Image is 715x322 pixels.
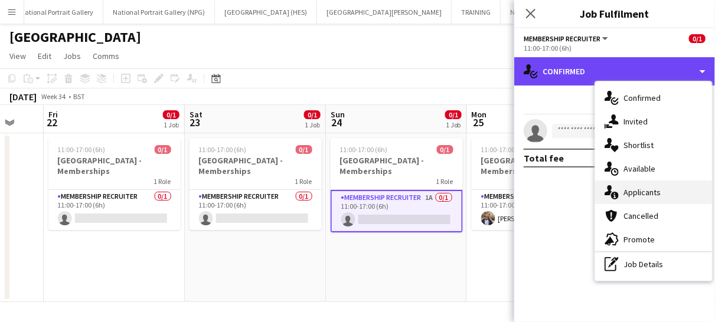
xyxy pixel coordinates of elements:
[48,155,181,176] h3: [GEOGRAPHIC_DATA] - Memberships
[331,109,345,120] span: Sun
[88,48,124,64] a: Comms
[331,190,463,232] app-card-role: Membership Recruiter1A0/111:00-17:00 (6h)
[304,110,321,119] span: 0/1
[48,138,181,230] app-job-card: 11:00-17:00 (6h)0/1[GEOGRAPHIC_DATA] - Memberships1 RoleMembership Recruiter0/111:00-17:00 (6h)
[331,138,463,232] app-job-card: 11:00-17:00 (6h)0/1[GEOGRAPHIC_DATA] - Memberships1 RoleMembership Recruiter1A0/111:00-17:00 (6h)
[154,177,171,186] span: 1 Role
[317,1,452,24] button: [GEOGRAPHIC_DATA][PERSON_NAME]
[215,1,317,24] button: [GEOGRAPHIC_DATA] (HES)
[524,44,706,52] div: 11:00-17:00 (6h)
[188,116,203,129] span: 23
[48,109,58,120] span: Fri
[73,92,85,101] div: BST
[595,228,712,251] div: Promote
[11,1,103,24] button: National Portrait Gallery
[190,109,203,120] span: Sat
[295,177,312,186] span: 1 Role
[329,116,345,129] span: 24
[340,145,388,154] span: 11:00-17:00 (6h)
[472,109,487,120] span: Mon
[93,51,119,61] span: Comms
[524,152,564,164] div: Total fee
[47,116,58,129] span: 22
[5,48,31,64] a: View
[9,28,141,46] h1: [GEOGRAPHIC_DATA]
[48,190,181,230] app-card-role: Membership Recruiter0/111:00-17:00 (6h)
[472,155,604,176] h3: [GEOGRAPHIC_DATA] - Memberships
[595,86,712,110] div: Confirmed
[63,51,81,61] span: Jobs
[9,51,26,61] span: View
[452,1,501,24] button: TRAINING
[39,92,68,101] span: Week 34
[595,252,712,276] div: Job Details
[164,120,179,129] div: 1 Job
[163,110,179,119] span: 0/1
[190,155,322,176] h3: [GEOGRAPHIC_DATA] - Memberships
[103,1,215,24] button: National Portrait Gallery (NPG)
[595,110,712,133] div: Invited
[9,91,37,103] div: [DATE]
[524,34,600,43] span: Membership Recruiter
[437,145,453,154] span: 0/1
[595,133,712,157] div: Shortlist
[33,48,56,64] a: Edit
[689,34,706,43] span: 0/1
[472,138,604,230] app-job-card: 11:00-17:00 (6h)1/1[GEOGRAPHIC_DATA] - Memberships1 RoleMembership Recruiter1/111:00-17:00 (6h)[P...
[436,177,453,186] span: 1 Role
[524,34,610,43] button: Membership Recruiter
[199,145,247,154] span: 11:00-17:00 (6h)
[595,204,712,228] div: Cancelled
[38,51,51,61] span: Edit
[155,145,171,154] span: 0/1
[445,110,462,119] span: 0/1
[501,1,585,24] button: National Gallery (NG)
[514,57,715,86] div: Confirmed
[190,190,322,230] app-card-role: Membership Recruiter0/111:00-17:00 (6h)
[481,145,529,154] span: 11:00-17:00 (6h)
[595,180,712,204] div: Applicants
[446,120,461,129] div: 1 Job
[470,116,487,129] span: 25
[58,48,86,64] a: Jobs
[595,157,712,180] div: Available
[190,138,322,230] app-job-card: 11:00-17:00 (6h)0/1[GEOGRAPHIC_DATA] - Memberships1 RoleMembership Recruiter0/111:00-17:00 (6h)
[305,120,320,129] div: 1 Job
[331,155,463,176] h3: [GEOGRAPHIC_DATA] - Memberships
[58,145,106,154] span: 11:00-17:00 (6h)
[514,6,715,21] h3: Job Fulfilment
[472,190,604,230] app-card-role: Membership Recruiter1/111:00-17:00 (6h)[PERSON_NAME]
[296,145,312,154] span: 0/1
